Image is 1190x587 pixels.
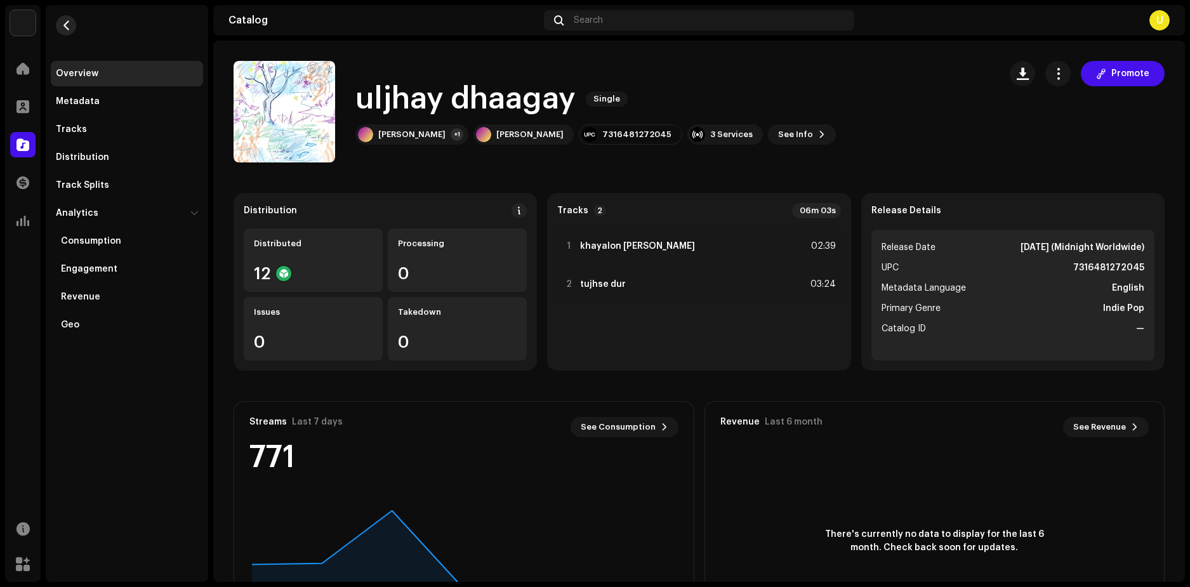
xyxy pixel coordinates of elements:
[51,228,203,254] re-m-nav-item: Consumption
[1112,280,1144,296] strong: English
[56,124,87,135] div: Tracks
[56,152,109,162] div: Distribution
[882,280,966,296] span: Metadata Language
[778,122,813,147] span: See Info
[720,417,760,427] div: Revenue
[1063,417,1149,437] button: See Revenue
[254,307,373,317] div: Issues
[61,236,121,246] div: Consumption
[56,69,98,79] div: Overview
[51,284,203,310] re-m-nav-item: Revenue
[10,10,36,36] img: bb549e82-3f54-41b5-8d74-ce06bd45c366
[882,240,935,255] span: Release Date
[792,203,841,218] div: 06m 03s
[398,239,517,249] div: Processing
[56,96,100,107] div: Metadata
[1149,10,1170,30] div: U
[768,124,836,145] button: See Info
[710,129,753,140] div: 3 Services
[808,277,836,292] div: 03:24
[51,312,203,338] re-m-nav-item: Geo
[593,205,606,216] p-badge: 2
[51,61,203,86] re-m-nav-item: Overview
[51,145,203,170] re-m-nav-item: Distribution
[56,180,109,190] div: Track Splits
[574,15,603,25] span: Search
[61,320,79,330] div: Geo
[882,301,941,316] span: Primary Genre
[820,528,1048,555] span: There's currently no data to display for the last 6 month. Check back soon for updates.
[882,321,926,336] span: Catalog ID
[61,292,100,302] div: Revenue
[228,15,539,25] div: Catalog
[378,129,446,140] div: [PERSON_NAME]
[61,264,117,274] div: Engagement
[871,206,941,216] strong: Release Details
[355,79,576,119] h1: uljhay dhaagay
[51,117,203,142] re-m-nav-item: Tracks
[56,208,98,218] div: Analytics
[51,173,203,198] re-m-nav-item: Track Splits
[1136,321,1144,336] strong: —
[808,239,836,254] div: 02:39
[1073,414,1126,440] span: See Revenue
[1021,240,1144,255] strong: [DATE] (Midnight Worldwide)
[765,417,823,427] div: Last 6 month
[571,417,678,437] button: See Consumption
[51,256,203,282] re-m-nav-item: Engagement
[580,279,626,289] strong: tujhse dur
[254,239,373,249] div: Distributed
[51,201,203,338] re-m-nav-dropdown: Analytics
[1111,61,1149,86] span: Promote
[249,417,287,427] div: Streams
[1081,61,1165,86] button: Promote
[602,129,671,140] div: 7316481272045
[244,206,297,216] div: Distribution
[496,129,564,140] div: [PERSON_NAME]
[581,414,656,440] span: See Consumption
[580,241,695,251] strong: khayalon [PERSON_NAME]
[451,128,463,141] div: +1
[557,206,588,216] strong: Tracks
[586,91,628,107] span: Single
[51,89,203,114] re-m-nav-item: Metadata
[1073,260,1144,275] strong: 7316481272045
[882,260,899,275] span: UPC
[292,417,343,427] div: Last 7 days
[398,307,517,317] div: Takedown
[1103,301,1144,316] strong: Indie Pop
